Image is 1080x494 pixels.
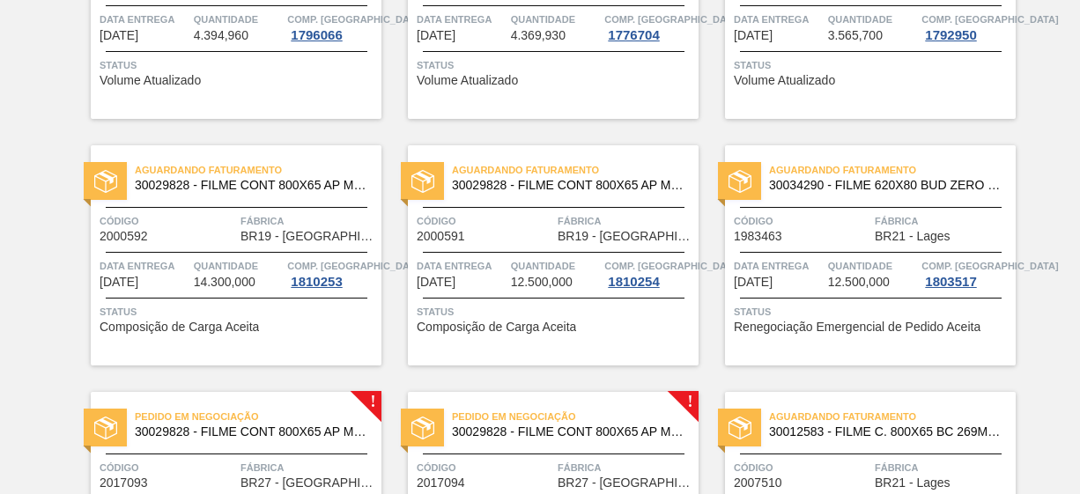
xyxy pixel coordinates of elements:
span: Status [734,56,1011,74]
a: statusAguardando Faturamento30029828 - FILME CONT 800X65 AP MP 473 C12 429Código2000592FábricaBR1... [64,145,381,365]
span: Pedido em Negociação [135,408,381,425]
span: BR19 - Nova Rio [558,230,694,243]
span: Quantidade [511,257,601,275]
span: Aguardando Faturamento [769,161,1016,179]
span: 4.369,930 [511,29,566,42]
span: 12.500,000 [828,276,890,289]
span: 2017093 [100,476,148,490]
span: 2000591 [417,230,465,243]
span: Status [100,303,377,321]
span: Volume Atualizado [734,74,835,87]
span: Comp. Carga [604,257,741,275]
span: Código [417,459,553,476]
a: Comp. [GEOGRAPHIC_DATA]1796066 [287,11,377,42]
span: BR19 - Nova Rio [240,230,377,243]
span: 24/08/2025 [100,29,138,42]
span: Quantidade [511,11,601,28]
div: 1792950 [921,28,980,42]
span: Data entrega [100,257,189,275]
img: status [729,417,751,439]
span: Data entrega [100,11,189,28]
span: Código [417,212,553,230]
span: Composição de Carga Aceita [417,321,576,334]
span: Data entrega [417,11,507,28]
div: 1803517 [921,275,980,289]
span: BR27 - Nova Minas [240,476,377,490]
div: 1810254 [604,275,662,289]
span: Código [100,459,236,476]
span: 4.394,960 [194,29,248,42]
a: Comp. [GEOGRAPHIC_DATA]1792950 [921,11,1011,42]
img: status [94,170,117,193]
span: 30029828 - FILME CONT 800X65 AP MP 473 C12 429 [452,179,684,192]
img: status [729,170,751,193]
span: Fábrica [558,459,694,476]
span: Status [734,303,1011,321]
span: 2007510 [734,476,782,490]
span: 24/08/2025 [734,29,773,42]
span: 24/08/2025 [417,29,455,42]
span: Volume Atualizado [417,74,518,87]
span: Comp. Carga [921,257,1058,275]
span: Aguardando Faturamento [135,161,381,179]
span: 1983463 [734,230,782,243]
span: Quantidade [194,11,284,28]
span: 27/08/2025 [100,276,138,289]
span: 30034290 - FILME 620X80 BUD ZERO 350 SLK C8 [769,179,1002,192]
span: 30029828 - FILME CONT 800X65 AP MP 473 C12 429 [135,179,367,192]
span: Fábrica [240,212,377,230]
a: statusAguardando Faturamento30034290 - FILME 620X80 BUD ZERO 350 SLK C8Código1983463FábricaBR21 -... [699,145,1016,365]
img: status [411,417,434,439]
span: Comp. Carga [287,11,424,28]
span: Volume Atualizado [100,74,201,87]
span: Fábrica [240,459,377,476]
div: 1796066 [287,28,345,42]
div: 1776704 [604,28,662,42]
span: Status [417,56,694,74]
span: Aguardando Faturamento [452,161,699,179]
span: Aguardando Faturamento [769,408,1016,425]
a: Comp. [GEOGRAPHIC_DATA]1810253 [287,257,377,289]
a: Comp. [GEOGRAPHIC_DATA]1810254 [604,257,694,289]
span: Pedido em Negociação [452,408,699,425]
span: 14.300,000 [194,276,255,289]
img: status [411,170,434,193]
span: 30012583 - FILME C. 800X65 BC 269ML MP C15 429 [769,425,1002,439]
span: BR27 - Nova Minas [558,476,694,490]
span: BR21 - Lages [875,230,951,243]
span: Comp. Carga [287,257,424,275]
span: 30029828 - FILME CONT 800X65 AP MP 473 C12 429 [135,425,367,439]
span: Status [417,303,694,321]
span: BR21 - Lages [875,476,951,490]
a: statusAguardando Faturamento30029828 - FILME CONT 800X65 AP MP 473 C12 429Código2000591FábricaBR1... [381,145,699,365]
span: Comp. Carga [604,11,741,28]
span: 2000592 [100,230,148,243]
span: Data entrega [734,257,824,275]
span: Quantidade [194,257,284,275]
span: Código [100,212,236,230]
span: 30029828 - FILME CONT 800X65 AP MP 473 C12 429 [452,425,684,439]
span: Composição de Carga Aceita [100,321,259,334]
span: Quantidade [828,11,918,28]
span: Data entrega [734,11,824,28]
span: Fábrica [875,212,1011,230]
span: Renegociação Emergencial de Pedido Aceita [734,321,980,334]
span: Código [734,459,870,476]
a: Comp. [GEOGRAPHIC_DATA]1803517 [921,257,1011,289]
span: Data entrega [417,257,507,275]
div: 1810253 [287,275,345,289]
span: 05/09/2025 [734,276,773,289]
span: Código [734,212,870,230]
span: 2017094 [417,476,465,490]
span: Fábrica [558,212,694,230]
span: 03/09/2025 [417,276,455,289]
span: 3.565,700 [828,29,883,42]
span: Fábrica [875,459,1011,476]
img: status [94,417,117,439]
a: Comp. [GEOGRAPHIC_DATA]1776704 [604,11,694,42]
span: 12.500,000 [511,276,573,289]
span: Status [100,56,377,74]
span: Comp. Carga [921,11,1058,28]
span: Quantidade [828,257,918,275]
